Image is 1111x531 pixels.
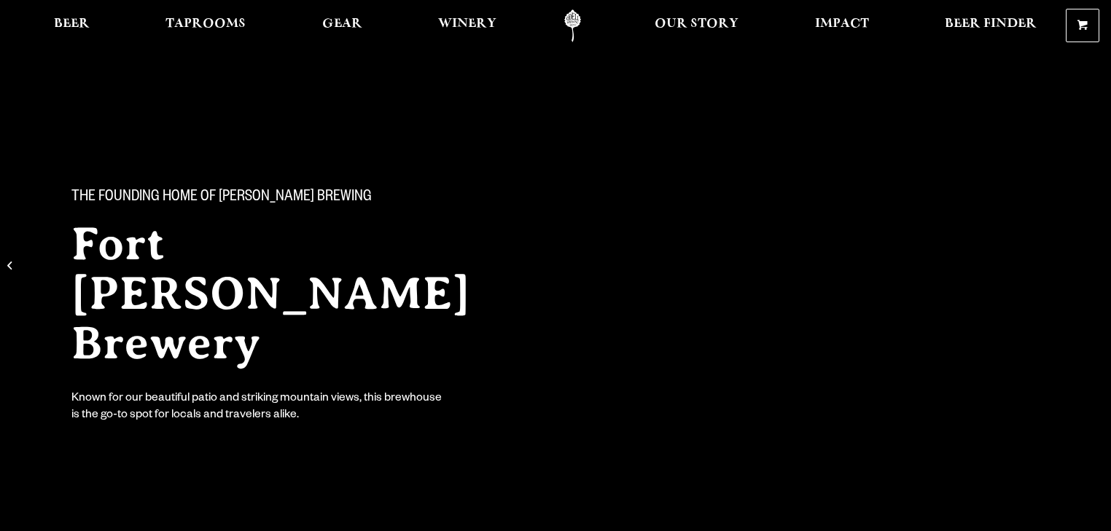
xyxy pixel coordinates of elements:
a: Impact [806,9,878,42]
span: Winery [438,18,496,30]
span: Gear [322,18,362,30]
span: Beer Finder [945,18,1037,30]
span: Our Story [655,18,738,30]
span: The Founding Home of [PERSON_NAME] Brewing [71,189,372,208]
span: Beer [54,18,90,30]
span: Impact [815,18,869,30]
span: Taprooms [165,18,246,30]
h2: Fort [PERSON_NAME] Brewery [71,219,526,368]
div: Known for our beautiful patio and striking mountain views, this brewhouse is the go-to spot for l... [71,391,445,425]
a: Winery [429,9,506,42]
a: Taprooms [156,9,255,42]
a: Odell Home [545,9,600,42]
a: Gear [313,9,372,42]
a: Beer [44,9,99,42]
a: Beer Finder [935,9,1046,42]
a: Our Story [645,9,748,42]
